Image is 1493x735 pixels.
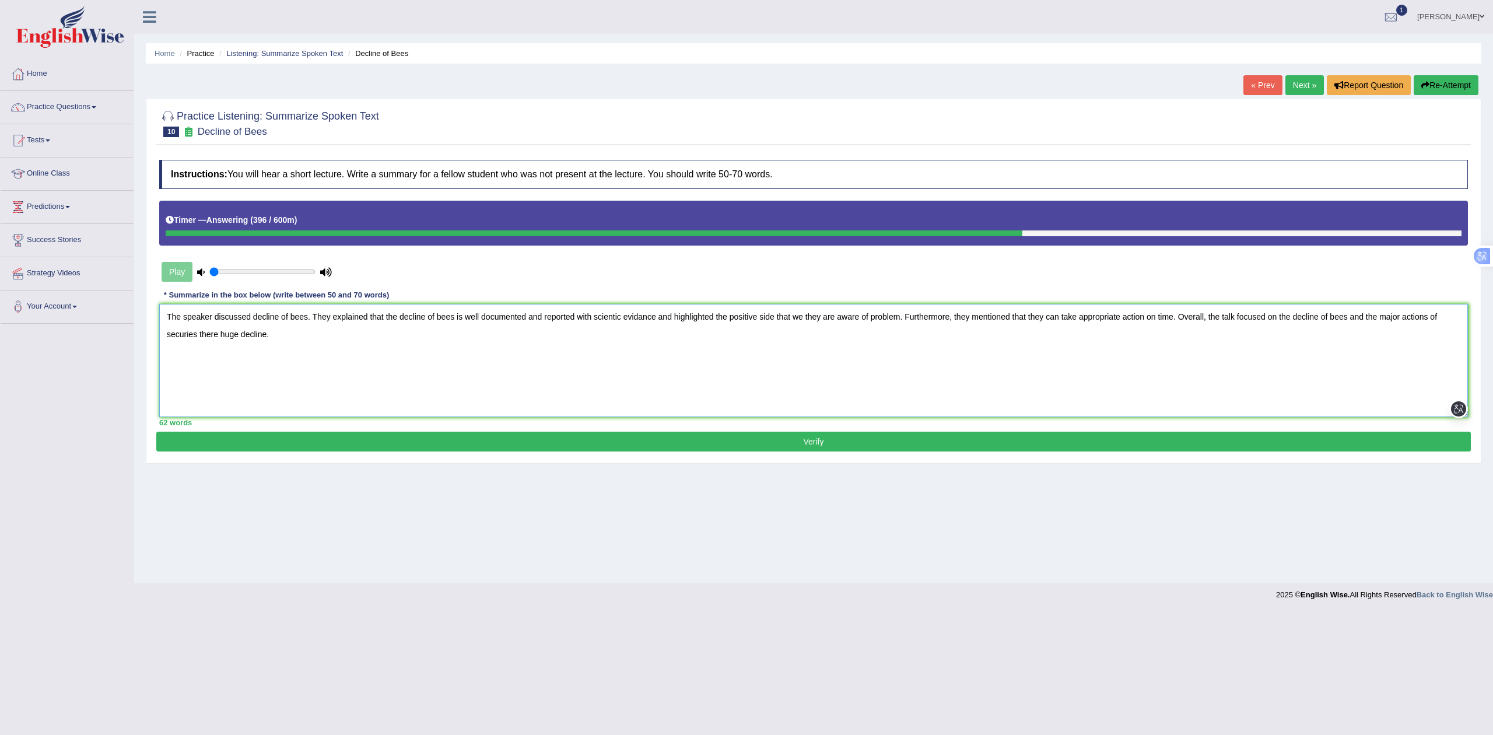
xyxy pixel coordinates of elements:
[1327,75,1411,95] button: Report Question
[1,191,134,220] a: Predictions
[1285,75,1324,95] a: Next »
[1,58,134,87] a: Home
[226,49,343,58] a: Listening: Summarize Spoken Text
[1,157,134,187] a: Online Class
[159,108,379,137] h2: Practice Listening: Summarize Spoken Text
[345,48,408,59] li: Decline of Bees
[159,417,1468,428] div: 62 words
[1,224,134,253] a: Success Stories
[177,48,214,59] li: Practice
[1276,583,1493,600] div: 2025 © All Rights Reserved
[198,126,267,137] small: Decline of Bees
[163,127,179,137] span: 10
[1,124,134,153] a: Tests
[182,127,194,138] small: Exam occurring question
[171,169,227,179] b: Instructions:
[1243,75,1282,95] a: « Prev
[159,160,1468,189] h4: You will hear a short lecture. Write a summary for a fellow student who was not present at the le...
[1414,75,1478,95] button: Re-Attempt
[295,215,297,225] b: )
[156,432,1471,452] button: Verify
[1417,590,1493,599] a: Back to English Wise
[1301,590,1350,599] strong: English Wise.
[1,290,134,320] a: Your Account
[155,49,175,58] a: Home
[253,215,295,225] b: 396 / 600m
[250,215,253,225] b: (
[1396,5,1408,16] span: 1
[1,257,134,286] a: Strategy Videos
[206,215,248,225] b: Answering
[1,91,134,120] a: Practice Questions
[166,216,297,225] h5: Timer —
[159,289,394,300] div: * Summarize in the box below (write between 50 and 70 words)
